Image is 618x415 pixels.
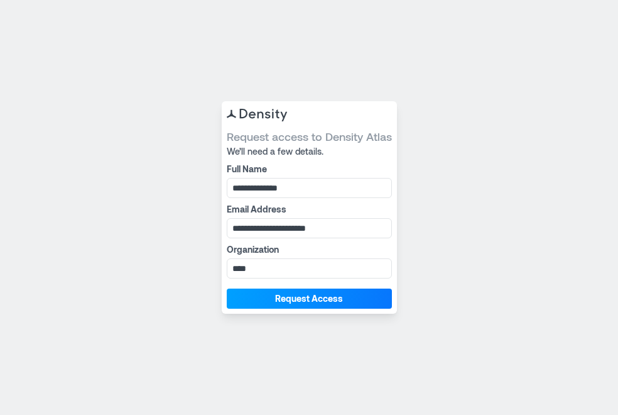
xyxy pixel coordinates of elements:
[227,145,392,158] span: We’ll need a few details.
[227,129,392,144] span: Request access to Density Atlas
[227,203,389,216] label: Email Address
[275,292,343,305] span: Request Access
[227,163,389,175] label: Full Name
[227,243,389,256] label: Organization
[227,289,392,309] button: Request Access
